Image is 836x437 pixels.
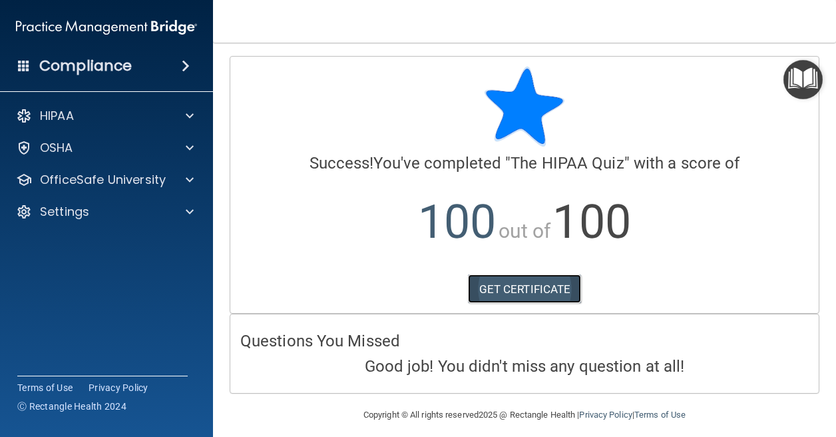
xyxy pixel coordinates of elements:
[634,410,686,420] a: Terms of Use
[240,358,809,375] h4: Good job! You didn't miss any question at all!
[499,219,551,242] span: out of
[282,394,767,436] div: Copyright © All rights reserved 2025 @ Rectangle Health | |
[468,274,582,304] a: GET CERTIFICATE
[40,204,89,220] p: Settings
[16,204,194,220] a: Settings
[485,67,564,147] img: blue-star-rounded.9d042014.png
[310,154,374,173] span: Success!
[240,155,809,172] h4: You've completed " " with a score of
[16,108,194,124] a: HIPAA
[418,195,496,249] span: 100
[39,57,132,75] h4: Compliance
[40,108,74,124] p: HIPAA
[16,140,194,156] a: OSHA
[552,195,630,249] span: 100
[40,140,73,156] p: OSHA
[769,345,820,396] iframe: Drift Widget Chat Controller
[16,172,194,188] a: OfficeSafe University
[16,14,197,41] img: PMB logo
[40,172,166,188] p: OfficeSafe University
[17,400,126,413] span: Ⓒ Rectangle Health 2024
[89,381,148,394] a: Privacy Policy
[783,60,823,99] button: Open Resource Center
[579,410,632,420] a: Privacy Policy
[511,154,624,173] span: The HIPAA Quiz
[240,332,809,350] h4: Questions You Missed
[17,381,73,394] a: Terms of Use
